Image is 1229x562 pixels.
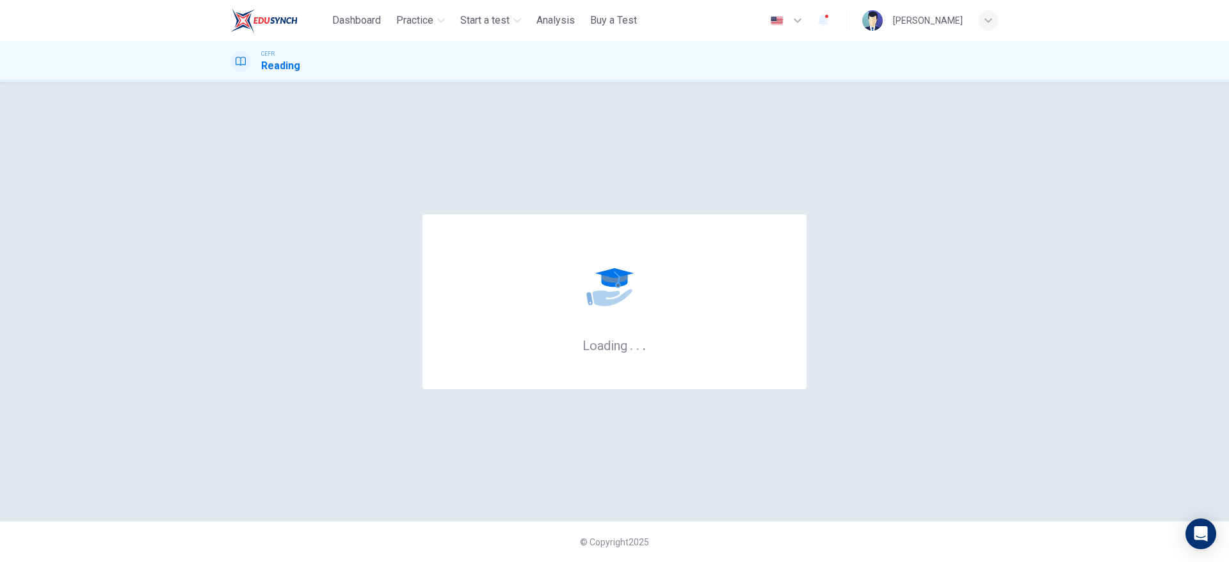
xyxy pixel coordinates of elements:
span: Start a test [460,13,510,28]
div: Open Intercom Messenger [1185,518,1216,549]
h6: Loading [582,337,647,353]
span: Dashboard [332,13,381,28]
h6: . [629,333,634,355]
span: Buy a Test [590,13,637,28]
button: Start a test [455,9,526,32]
h1: Reading [261,58,300,74]
button: Buy a Test [585,9,642,32]
span: © Copyright 2025 [580,537,649,547]
span: Analysis [536,13,575,28]
h6: . [642,333,647,355]
button: Analysis [531,9,580,32]
img: en [769,16,785,26]
button: Dashboard [327,9,386,32]
img: Profile picture [862,10,883,31]
span: CEFR [261,49,275,58]
button: Practice [391,9,450,32]
a: ELTC logo [230,8,327,33]
div: [PERSON_NAME] [893,13,963,28]
img: ELTC logo [230,8,298,33]
h6: . [636,333,640,355]
span: Practice [396,13,433,28]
